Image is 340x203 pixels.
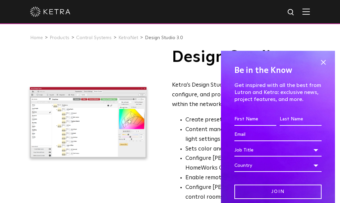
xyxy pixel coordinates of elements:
a: Control Systems [76,35,112,40]
input: Email [234,128,322,141]
a: Home [30,35,43,40]
input: Join [234,185,322,199]
li: Content management for customized library of light settings [185,125,324,144]
a: Design Studio 3.0 [145,35,183,40]
input: First Name [234,113,276,126]
h1: Design Studio 3.0 [172,49,324,66]
div: Job Title [234,144,322,157]
li: Enable remote backup and multi-user collaboration [185,173,324,183]
a: Products [50,35,69,40]
img: ketra-logo-2019-white [30,7,70,17]
li: Create preset scenes and shows [185,115,324,125]
div: Country [234,159,322,172]
li: Configure [PERSON_NAME] keypads to discreetly control rooms, zones, and entire installations [185,183,324,202]
img: Hamburger%20Nav.svg [302,8,310,15]
h4: Be in the Know [234,64,322,77]
p: Get inspired with all the best from Lutron and Ketra: exclusive news, project features, and more. [234,82,322,103]
img: search icon [287,8,295,17]
div: Ketra’s Design Studio software enables users to find, configure, and program lamps, luminaires an... [172,81,324,110]
input: Last Name [280,113,322,126]
li: Sets color and intensity on all products [185,144,324,154]
li: Configure [PERSON_NAME] for integration with HomeWorks QS [185,154,324,173]
a: KetraNet [118,35,138,40]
